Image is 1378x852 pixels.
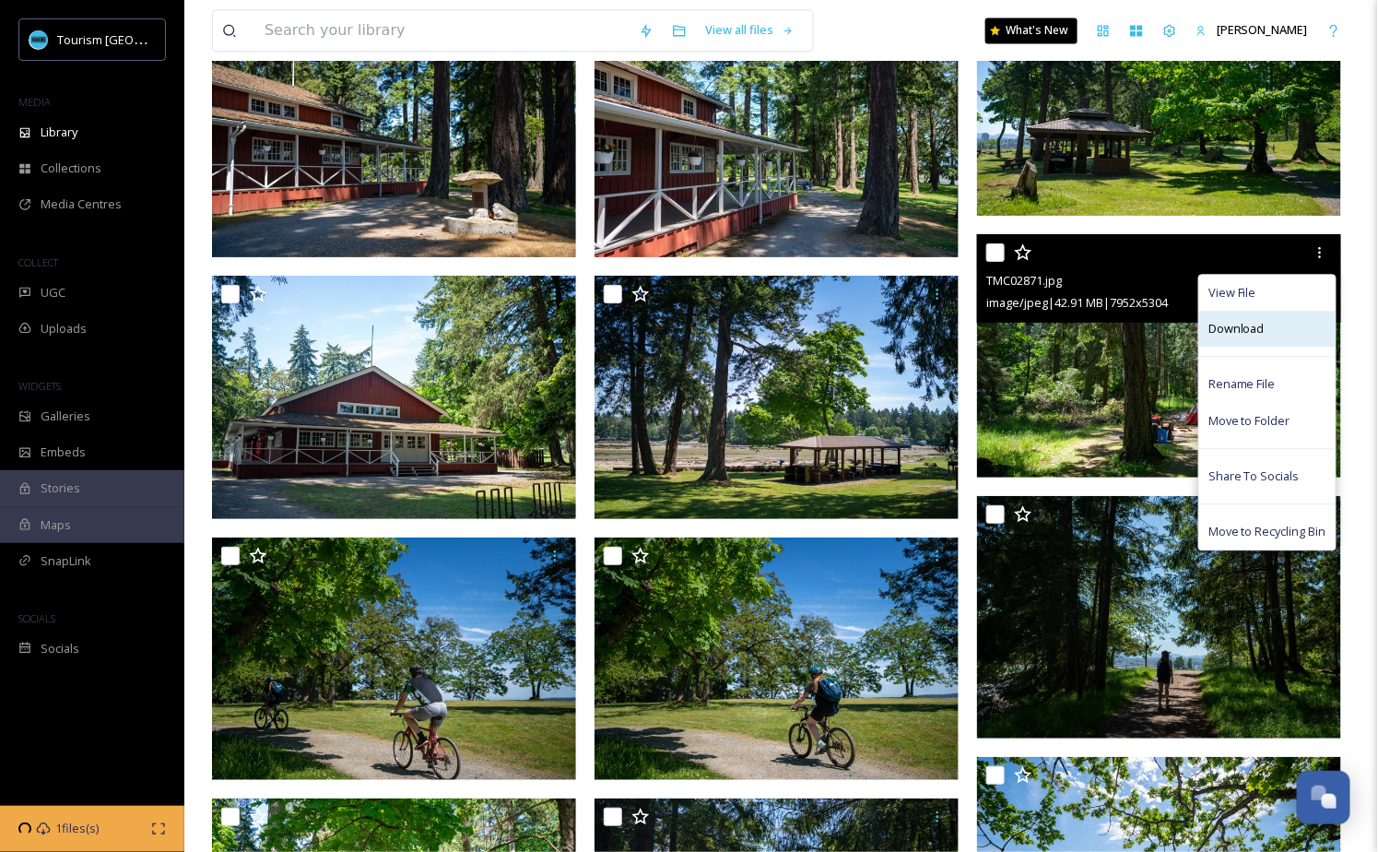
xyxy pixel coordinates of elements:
[985,18,1078,43] a: What's New
[55,820,99,837] span: 1 files(s)
[41,160,101,177] span: Collections
[1208,412,1290,430] span: Move to Folder
[29,30,48,49] img: tourism_nanaimo_logo.jpeg
[18,255,58,269] span: COLLECT
[41,479,80,497] span: Stories
[41,320,87,337] span: Uploads
[57,30,222,48] span: Tourism [GEOGRAPHIC_DATA]
[41,516,71,534] span: Maps
[1297,771,1350,824] button: Open Chat
[212,538,576,781] img: TMC02874.jpg
[41,124,77,141] span: Library
[595,15,959,258] img: TMC02881.jpg
[212,276,576,519] img: TMC02877.jpg
[41,444,86,461] span: Embeds
[986,294,1168,311] span: image/jpeg | 42.91 MB | 7952 x 5304
[595,276,959,519] img: TMC02876.jpg
[977,496,1341,740] img: TMC02864.jpg
[1208,284,1256,302] span: View File
[1208,467,1300,485] span: Share To Socials
[255,10,630,51] input: Search your library
[1208,375,1276,393] span: Rename File
[595,538,959,781] img: TMC02873.jpg
[41,195,122,213] span: Media Centres
[1208,320,1265,337] span: Download
[212,15,576,258] img: TMC02882.jpg
[18,95,51,109] span: MEDIA
[41,408,90,425] span: Galleries
[977,234,1341,478] img: TMC02871.jpg
[1208,523,1326,540] span: Move to Recycling Bin
[696,12,804,48] a: View all files
[1186,12,1317,48] a: [PERSON_NAME]
[41,640,79,657] span: Socials
[1217,21,1308,38] span: [PERSON_NAME]
[986,272,1062,289] span: TMC02871.jpg
[18,611,55,625] span: SOCIALS
[41,552,91,570] span: SnapLink
[41,284,65,302] span: UGC
[18,379,61,393] span: WIDGETS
